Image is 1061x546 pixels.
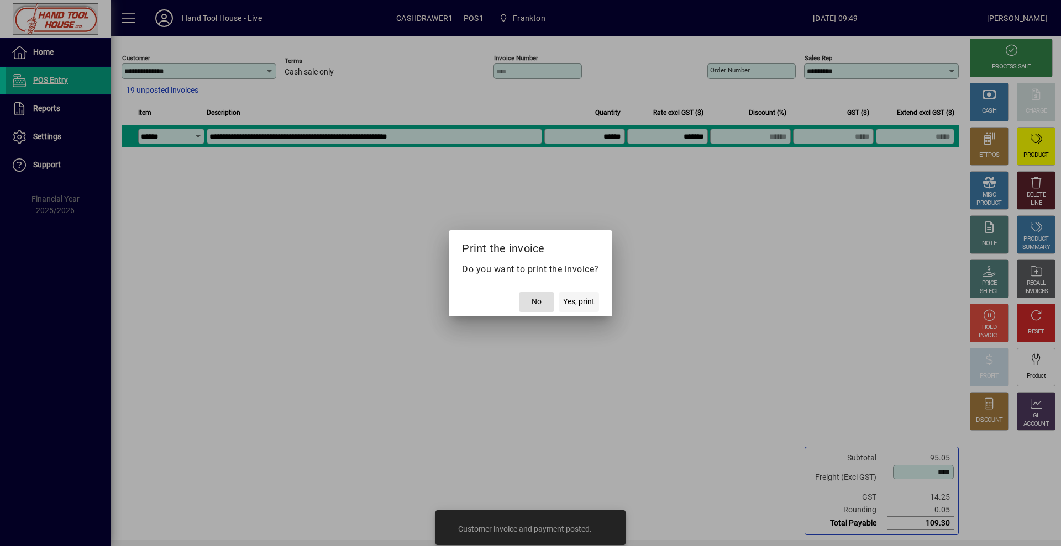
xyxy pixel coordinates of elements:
h2: Print the invoice [449,230,612,262]
button: No [519,292,554,312]
button: Yes, print [559,292,599,312]
span: Yes, print [563,296,595,308]
p: Do you want to print the invoice? [462,263,599,276]
span: No [532,296,542,308]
